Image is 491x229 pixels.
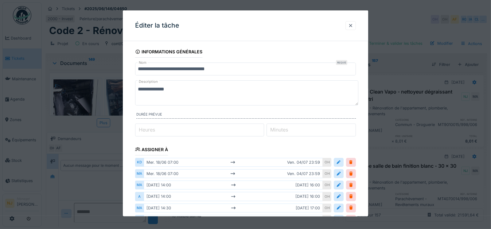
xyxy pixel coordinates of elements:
[135,215,144,223] div: A
[135,203,144,212] div: MA
[135,158,144,166] div: KD
[138,78,159,86] label: Description
[336,60,347,65] div: Requis
[135,181,144,189] div: MA
[323,181,331,189] div: OH
[323,192,331,201] div: OH
[144,192,323,201] div: [DATE] 14:00 [DATE] 16:00
[144,181,323,189] div: [DATE] 14:00 [DATE] 16:00
[144,158,323,166] div: mer. 18/06 07:00 ven. 04/07 23:59
[135,47,203,58] div: Informations générales
[144,215,323,223] div: [DATE] 14:30 [DATE] 17:00
[144,203,323,212] div: [DATE] 14:30 [DATE] 17:00
[135,145,168,155] div: Assigner à
[323,215,331,223] div: OH
[269,126,289,133] label: Minutes
[323,203,331,212] div: OH
[136,112,356,119] label: Durée prévue
[135,169,144,178] div: MA
[138,126,156,133] label: Heures
[138,60,148,65] label: Nom
[135,22,179,29] h3: Éditer la tâche
[144,169,323,178] div: mer. 18/06 07:00 ven. 04/07 23:59
[323,169,331,178] div: OH
[323,158,331,166] div: OH
[135,192,144,201] div: A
